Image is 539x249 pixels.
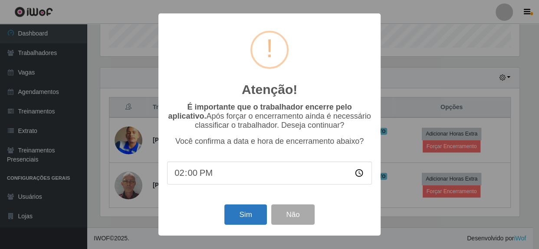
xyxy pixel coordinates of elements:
p: Após forçar o encerramento ainda é necessário classificar o trabalhador. Deseja continuar? [167,103,372,130]
button: Sim [224,204,266,225]
b: É importante que o trabalhador encerre pelo aplicativo. [168,103,352,120]
button: Não [271,204,314,225]
h2: Atenção! [242,82,297,97]
p: Você confirma a data e hora de encerramento abaixo? [167,137,372,146]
